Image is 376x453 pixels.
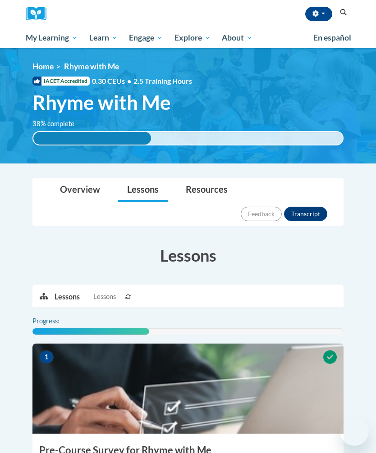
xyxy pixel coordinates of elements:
iframe: Button to launch messaging window [340,417,369,446]
span: IACET Accredited [32,77,90,86]
button: Account Settings [305,7,332,21]
label: Progress: [32,316,84,326]
button: Feedback [241,207,282,221]
img: Logo brand [26,7,53,21]
a: Home [32,62,54,71]
span: My Learning [26,32,78,43]
a: Resources [177,178,237,202]
span: En español [313,33,351,42]
button: Search [337,7,350,18]
a: Cox Campus [26,7,53,21]
h3: Lessons [32,244,344,267]
label: 38% complete [32,119,84,129]
a: En español [307,28,357,47]
a: Lessons [118,178,168,202]
a: About [216,27,259,48]
span: 0.30 CEUs [92,76,133,86]
img: Course Image [32,344,344,434]
a: Explore [169,27,216,48]
a: Learn [83,27,124,48]
div: 38% complete [33,132,151,145]
span: Rhyme with Me [32,91,171,114]
span: Learn [89,32,118,43]
button: Transcript [284,207,327,221]
span: Lessons [93,292,116,302]
span: Rhyme with Me [64,62,119,71]
p: Lessons [55,292,80,302]
a: Overview [51,178,109,202]
span: • [127,77,131,85]
span: Explore [174,32,211,43]
span: 2.5 Training Hours [133,77,192,85]
div: Main menu [19,27,357,48]
span: About [222,32,252,43]
a: Engage [123,27,169,48]
span: 1 [39,350,54,364]
span: Engage [129,32,163,43]
a: My Learning [20,27,83,48]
